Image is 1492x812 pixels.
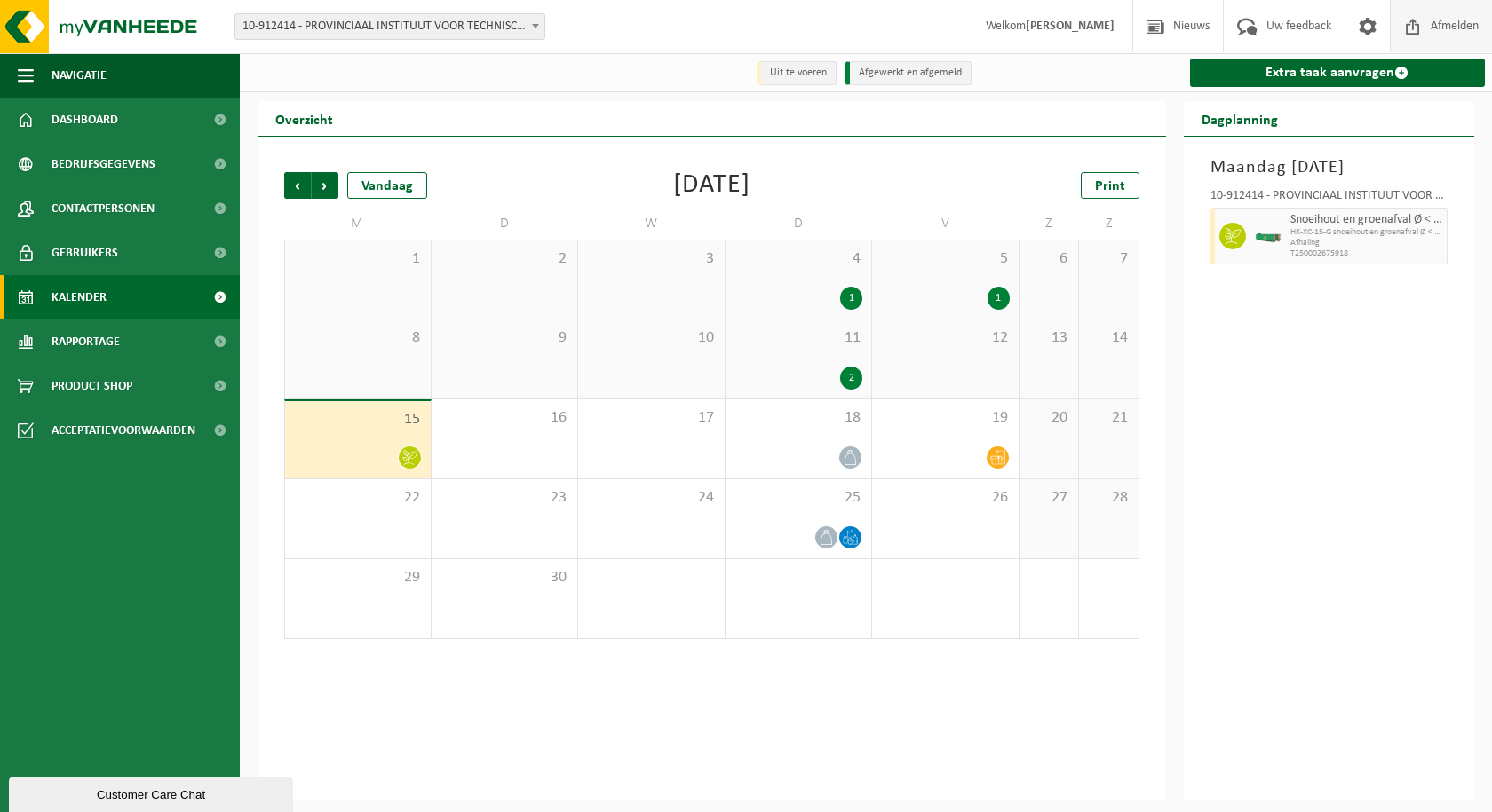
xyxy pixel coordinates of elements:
[734,488,863,508] span: 25
[1081,172,1139,199] a: Print
[734,408,863,428] span: 18
[52,408,195,453] span: Acceptatievoorwaarden
[1088,328,1129,348] span: 14
[440,488,569,508] span: 23
[587,328,716,348] span: 10
[1088,488,1129,508] span: 28
[1088,408,1129,428] span: 21
[52,231,118,275] span: Gebruikers
[587,488,716,508] span: 24
[881,328,1010,348] span: 12
[1020,208,1079,240] td: Z
[440,568,569,587] span: 30
[440,328,569,348] span: 9
[440,249,569,269] span: 2
[1184,101,1296,136] h2: Dagplanning
[587,249,716,269] span: 3
[1079,208,1139,240] td: Z
[312,172,338,199] span: Volgende
[1026,20,1115,33] strong: [PERSON_NAME]
[757,61,837,85] li: Uit te voeren
[881,408,1010,428] span: 19
[294,568,422,587] span: 29
[440,408,569,428] span: 16
[52,275,107,319] span: Kalender
[347,172,427,199] div: Vandaag
[1290,227,1443,238] span: HK-XC-15-G snoeihout en groenafval Ø < 12 cm
[734,249,863,269] span: 4
[1088,249,1129,269] span: 7
[52,186,155,231] span: Contactpersonen
[881,488,1010,508] span: 26
[988,287,1010,310] div: 1
[1028,408,1069,428] span: 20
[1028,249,1069,269] span: 6
[284,172,311,199] span: Vorige
[1095,179,1125,193] span: Print
[845,61,972,85] li: Afgewerkt en afgemeld
[52,364,132,408] span: Product Shop
[734,328,863,348] span: 11
[1290,248,1443,259] span: T250002675918
[294,410,422,430] span: 15
[1028,328,1069,348] span: 13
[294,249,422,269] span: 1
[258,101,351,136] h2: Overzicht
[578,208,726,240] td: W
[881,249,1010,269] span: 5
[587,408,716,428] span: 17
[294,328,422,348] span: 8
[234,13,545,40] span: 10-912414 - PROVINCIAAL INSTITUUT VOOR TECHNISCH ONDERWIJS/DE MASTEN - KAPELLEN
[673,172,750,199] div: [DATE]
[1210,190,1448,208] div: 10-912414 - PROVINCIAAL INSTITUUT VOOR TECHNISCH ONDERWIJS/DE MASTEN - KAPELLEN
[1190,59,1486,87] a: Extra taak aanvragen
[840,367,862,390] div: 2
[52,319,120,364] span: Rapportage
[1290,238,1443,248] span: Afhaling
[872,208,1020,240] td: V
[52,98,118,142] span: Dashboard
[284,208,432,240] td: M
[1290,213,1443,227] span: Snoeihout en groenafval Ø < 12 cm
[235,14,544,39] span: 10-912414 - PROVINCIAAL INSTITUUT VOOR TECHNISCH ONDERWIJS/DE MASTEN - KAPELLEN
[840,287,862,310] div: 1
[1210,154,1448,181] h3: Maandag [DATE]
[1255,230,1282,243] img: HK-XC-15-GN-00
[52,53,107,98] span: Navigatie
[726,208,873,240] td: D
[1028,488,1069,508] span: 27
[52,142,155,186] span: Bedrijfsgegevens
[9,773,297,812] iframe: chat widget
[294,488,422,508] span: 22
[432,208,579,240] td: D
